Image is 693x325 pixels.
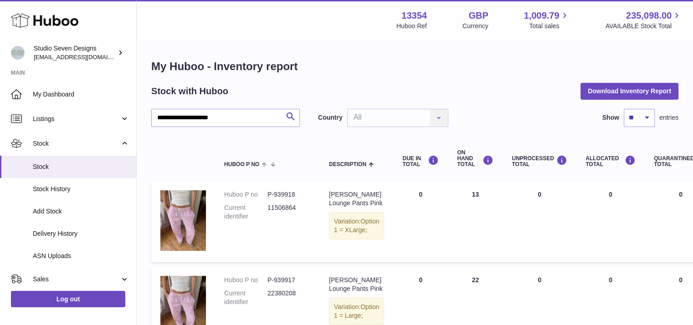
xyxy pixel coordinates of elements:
span: Listings [33,115,120,123]
span: Stock [33,162,129,171]
a: Log out [11,291,125,307]
span: Description [329,162,366,168]
dt: Huboo P no [224,276,267,284]
dd: P-939918 [267,190,311,199]
div: Variation: [329,212,384,239]
span: 0 [679,191,683,198]
span: Stock [33,139,120,148]
div: DUE IN TOTAL [402,155,439,168]
img: product image [160,190,206,251]
span: Sales [33,275,120,284]
td: 0 [503,181,576,262]
img: contact.studiosevendesigns@gmail.com [11,46,25,60]
span: Total sales [529,22,570,30]
dt: Huboo P no [224,190,267,199]
h1: My Huboo - Inventory report [151,59,678,74]
span: AVAILABLE Stock Total [605,22,682,30]
button: Download Inventory Report [580,83,678,99]
dd: P-939917 [267,276,311,284]
span: ASN Uploads [33,252,129,260]
span: Huboo P no [224,162,259,168]
span: 0 [679,276,683,284]
span: Delivery History [33,229,129,238]
label: Country [318,113,343,122]
span: 1,009.79 [524,10,560,22]
dt: Current identifier [224,203,267,221]
div: Studio Seven Designs [34,44,116,61]
td: 0 [576,181,645,262]
span: Stock History [33,185,129,193]
div: Variation: [329,298,384,325]
a: 235,098.00 AVAILABLE Stock Total [605,10,682,30]
label: Show [602,113,619,122]
div: [PERSON_NAME] Lounge Pants Pink [329,276,384,293]
dt: Current identifier [224,289,267,306]
td: 0 [393,181,448,262]
span: entries [659,113,678,122]
div: ALLOCATED Total [585,155,636,168]
h2: Stock with Huboo [151,85,228,97]
a: 1,009.79 Total sales [524,10,570,30]
span: Add Stock [33,207,129,216]
td: 13 [448,181,503,262]
div: Huboo Ref [396,22,427,30]
div: ON HAND Total [457,150,493,168]
dd: 11506864 [267,203,311,221]
div: [PERSON_NAME] Lounge Pants Pink [329,190,384,208]
dd: 22380208 [267,289,311,306]
div: Currency [462,22,488,30]
strong: GBP [468,10,488,22]
span: My Dashboard [33,90,129,99]
span: 235,098.00 [626,10,672,22]
div: UNPROCESSED Total [512,155,567,168]
span: [EMAIL_ADDRESS][DOMAIN_NAME] [34,53,134,61]
span: Option 1 = XLarge; [334,218,379,234]
strong: 13354 [401,10,427,22]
